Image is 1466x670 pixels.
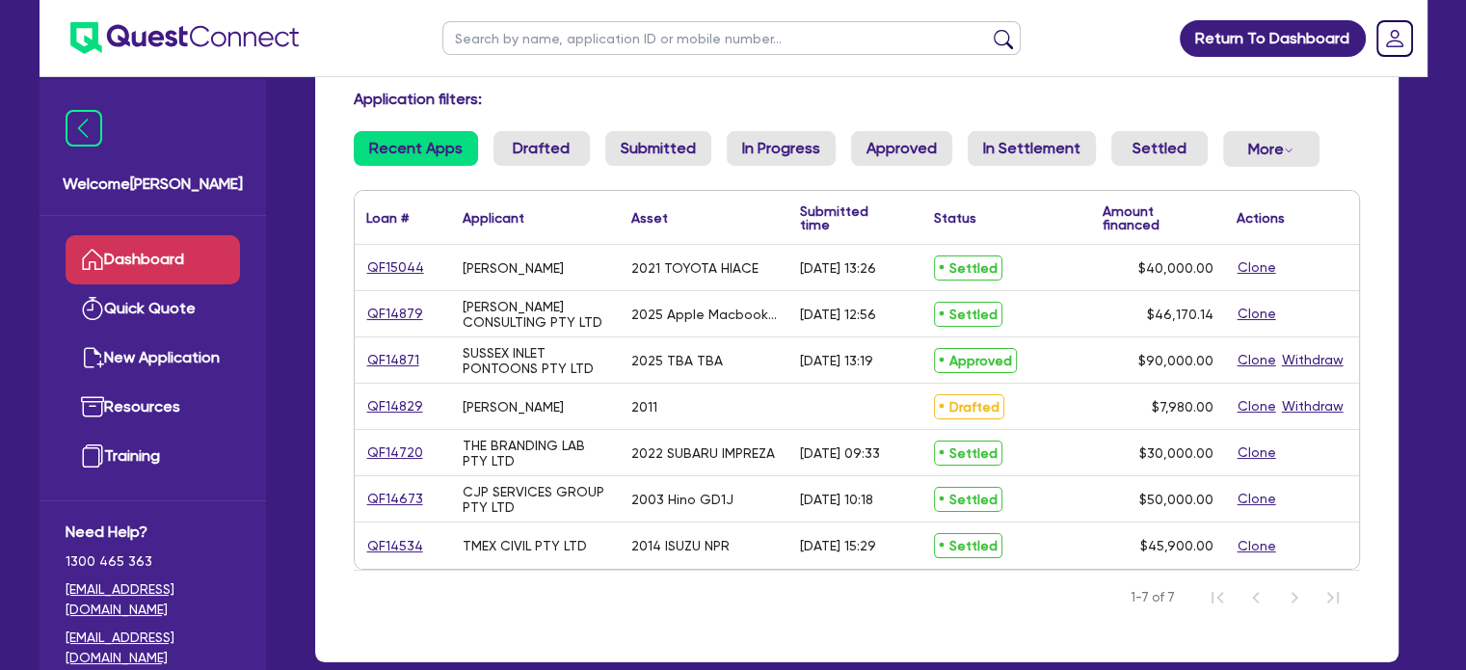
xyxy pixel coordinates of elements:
div: 2021 TOYOTA HIACE [631,260,759,276]
a: [EMAIL_ADDRESS][DOMAIN_NAME] [66,628,240,668]
div: SUSSEX INLET PONTOONS PTY LTD [463,345,608,376]
div: Asset [631,211,668,225]
div: 2014 ISUZU NPR [631,538,730,553]
div: [DATE] 09:33 [800,445,880,461]
button: Last Page [1314,578,1352,617]
a: Approved [851,131,952,166]
button: Dropdown toggle [1223,131,1319,167]
a: Training [66,432,240,481]
span: $46,170.14 [1147,307,1213,322]
img: quick-quote [81,297,104,320]
input: Search by name, application ID or mobile number... [442,21,1021,55]
div: Status [934,211,976,225]
a: Resources [66,383,240,432]
a: Dropdown toggle [1370,13,1420,64]
div: TMEX CIVIL PTY LTD [463,538,587,553]
div: [PERSON_NAME] [463,399,564,415]
button: Next Page [1275,578,1314,617]
div: [DATE] 13:19 [800,353,873,368]
span: 1300 465 363 [66,551,240,572]
span: Approved [934,348,1017,373]
a: Settled [1111,131,1208,166]
span: Drafted [934,394,1004,419]
span: $7,980.00 [1152,399,1213,415]
div: 2025 TBA TBA [631,353,723,368]
div: [DATE] 10:18 [800,492,873,507]
a: In Settlement [968,131,1096,166]
div: Submitted time [800,204,893,231]
a: QF15044 [366,256,425,279]
button: Clone [1237,488,1277,510]
a: Recent Apps [354,131,478,166]
h4: Application filters: [354,90,1360,108]
a: QF14534 [366,535,424,557]
img: quest-connect-logo-blue [70,22,299,54]
span: Settled [934,255,1002,281]
button: Previous Page [1237,578,1275,617]
div: [PERSON_NAME] [463,260,564,276]
a: QF14720 [366,442,424,464]
div: 2025 Apple Macbook Air (15-Inch M4) [631,307,777,322]
span: Settled [934,441,1002,466]
button: First Page [1198,578,1237,617]
a: New Application [66,334,240,383]
div: CJP SERVICES GROUP PTY LTD [463,484,608,515]
a: Dashboard [66,235,240,284]
span: $30,000.00 [1139,445,1213,461]
span: $45,900.00 [1140,538,1213,553]
div: THE BRANDING LAB PTY LTD [463,438,608,469]
div: [DATE] 15:29 [800,538,876,553]
span: Need Help? [66,521,240,544]
div: [PERSON_NAME] CONSULTING PTY LTD [463,299,608,330]
button: Withdraw [1281,349,1345,371]
div: 2003 Hino GD1J [631,492,733,507]
div: 2011 [631,399,657,415]
a: Quick Quote [66,284,240,334]
span: $40,000.00 [1138,260,1213,276]
button: Clone [1237,303,1277,325]
img: resources [81,395,104,418]
span: Settled [934,533,1002,558]
div: [DATE] 13:26 [800,260,876,276]
div: Loan # [366,211,409,225]
a: QF14829 [366,395,424,417]
button: Clone [1237,395,1277,417]
a: [EMAIL_ADDRESS][DOMAIN_NAME] [66,579,240,620]
button: Clone [1237,349,1277,371]
span: $90,000.00 [1138,353,1213,368]
a: Return To Dashboard [1180,20,1366,57]
img: icon-menu-close [66,110,102,147]
button: Clone [1237,535,1277,557]
img: training [81,444,104,468]
span: Welcome [PERSON_NAME] [63,173,243,196]
a: Submitted [605,131,711,166]
a: Drafted [493,131,590,166]
div: Applicant [463,211,524,225]
a: QF14879 [366,303,424,325]
img: new-application [81,346,104,369]
button: Withdraw [1281,395,1345,417]
div: Actions [1237,211,1285,225]
button: Clone [1237,442,1277,464]
div: [DATE] 12:56 [800,307,876,322]
button: Clone [1237,256,1277,279]
span: $50,000.00 [1139,492,1213,507]
a: In Progress [727,131,836,166]
span: Settled [934,487,1002,512]
div: Amount financed [1103,204,1213,231]
span: Settled [934,302,1002,327]
div: 2022 SUBARU IMPREZA [631,445,775,461]
a: QF14673 [366,488,424,510]
a: QF14871 [366,349,420,371]
span: 1-7 of 7 [1131,588,1175,607]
